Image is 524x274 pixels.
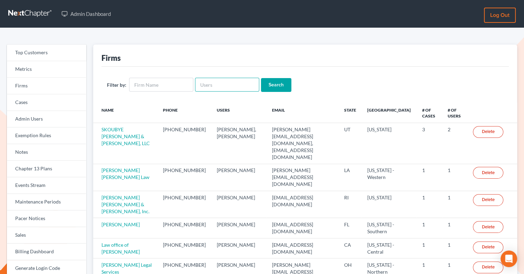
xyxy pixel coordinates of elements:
a: Maintenance Periods [7,194,86,210]
td: [US_STATE] - Central [361,238,417,258]
td: [PHONE_NUMBER] [157,164,211,191]
th: Phone [157,103,211,123]
input: Users [195,78,259,92]
a: [PERSON_NAME] [101,221,140,227]
td: [US_STATE] [361,191,417,218]
th: State [338,103,361,123]
td: [PERSON_NAME][EMAIL_ADDRESS][DOMAIN_NAME] [266,164,338,191]
td: [PERSON_NAME] [211,164,266,191]
a: Delete [473,194,503,206]
a: Delete [473,262,503,273]
th: # of Cases [417,103,442,123]
th: Users [211,103,266,123]
td: RI [338,191,361,218]
a: Delete [473,242,503,253]
td: [PHONE_NUMBER] [157,191,211,218]
a: Exemption Rules [7,127,86,144]
th: Email [266,103,338,123]
td: UT [338,123,361,164]
div: Firms [101,53,121,63]
td: [PERSON_NAME] [211,218,266,238]
a: Sales [7,227,86,244]
input: Firm Name [129,78,193,92]
a: [PERSON_NAME] [PERSON_NAME] Law [101,167,149,180]
a: Log out [484,8,516,23]
a: Chapter 13 Plans [7,161,86,177]
th: [GEOGRAPHIC_DATA] [361,103,417,123]
td: CA [338,238,361,258]
a: Admin Users [7,111,86,127]
td: LA [338,164,361,191]
td: 3 [417,123,442,164]
td: [US_STATE] - Southern [361,218,417,238]
a: Admin Dashboard [58,8,114,20]
a: SKOUBYE [PERSON_NAME] & [PERSON_NAME], LLC [101,126,150,146]
a: Events Stream [7,177,86,194]
td: FL [338,218,361,238]
th: Name [93,103,158,123]
a: Delete [473,126,503,138]
td: [PERSON_NAME], [PERSON_NAME] [211,123,266,164]
a: Billing Dashboard [7,244,86,260]
td: 1 [442,218,467,238]
th: # of Users [442,103,467,123]
td: [US_STATE] [361,123,417,164]
td: 1 [417,238,442,258]
td: [PERSON_NAME] [211,238,266,258]
td: 1 [442,238,467,258]
td: [PHONE_NUMBER] [157,123,211,164]
a: Firms [7,78,86,94]
td: 1 [417,191,442,218]
a: Cases [7,94,86,111]
td: [PHONE_NUMBER] [157,218,211,238]
a: Pacer Notices [7,210,86,227]
label: Filter by: [107,81,126,88]
div: Open Intercom Messenger [501,251,517,267]
td: 1 [417,164,442,191]
input: Search [261,78,291,92]
a: Notes [7,144,86,161]
td: [PHONE_NUMBER] [157,238,211,258]
td: [PERSON_NAME] [211,191,266,218]
td: 1 [442,164,467,191]
td: 1 [417,218,442,238]
td: 2 [442,123,467,164]
a: Law office of [PERSON_NAME] [101,242,140,255]
a: Delete [473,167,503,179]
td: [EMAIL_ADDRESS][DOMAIN_NAME] [266,218,338,238]
td: [EMAIL_ADDRESS][DOMAIN_NAME] [266,191,338,218]
a: [PERSON_NAME] [PERSON_NAME] & [PERSON_NAME], Inc. [101,195,149,214]
td: [US_STATE] - Western [361,164,417,191]
a: Metrics [7,61,86,78]
td: [EMAIL_ADDRESS][DOMAIN_NAME] [266,238,338,258]
a: Delete [473,221,503,233]
a: Top Customers [7,45,86,61]
td: [PERSON_NAME][EMAIL_ADDRESS][DOMAIN_NAME], [EMAIL_ADDRESS][DOMAIN_NAME] [266,123,338,164]
td: 1 [442,191,467,218]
